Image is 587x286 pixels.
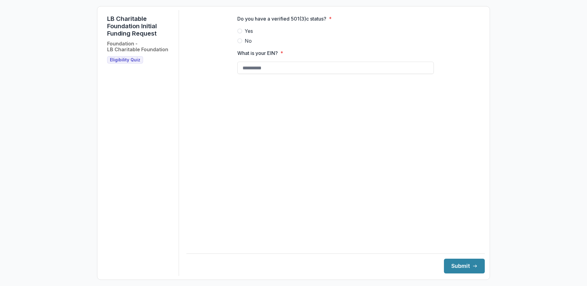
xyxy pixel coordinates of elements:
h2: Foundation - LB Charitable Foundation [107,41,168,52]
p: What is your EIN? [237,49,278,57]
button: Submit [444,259,485,273]
span: Yes [245,27,253,35]
span: Eligibility Quiz [110,57,140,63]
p: Do you have a verified 501(3)c status? [237,15,326,22]
h1: LB Charitable Foundation Initial Funding Request [107,15,174,37]
span: No [245,37,252,44]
